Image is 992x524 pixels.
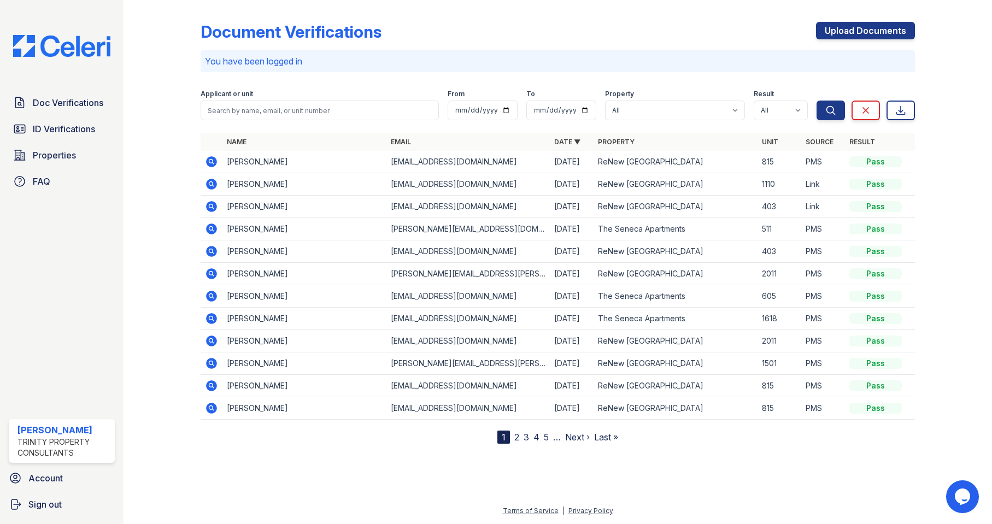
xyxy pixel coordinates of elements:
div: Pass [849,335,902,346]
td: [PERSON_NAME][EMAIL_ADDRESS][PERSON_NAME][DOMAIN_NAME] [386,263,550,285]
img: CE_Logo_Blue-a8612792a0a2168367f1c8372b55b34899dd931a85d93a1a3d3e32e68fde9ad4.png [4,35,119,57]
td: ReNew [GEOGRAPHIC_DATA] [594,263,758,285]
a: Upload Documents [816,22,915,39]
td: ReNew [GEOGRAPHIC_DATA] [594,240,758,263]
td: [PERSON_NAME] [222,308,386,330]
input: Search by name, email, or unit number [201,101,439,120]
a: Terms of Service [503,507,559,515]
td: 2011 [758,263,801,285]
td: [PERSON_NAME] [222,330,386,352]
td: [PERSON_NAME] [222,375,386,397]
a: 4 [533,432,539,443]
td: 815 [758,375,801,397]
td: 2011 [758,330,801,352]
td: [PERSON_NAME] [222,173,386,196]
td: [EMAIL_ADDRESS][DOMAIN_NAME] [386,196,550,218]
td: ReNew [GEOGRAPHIC_DATA] [594,173,758,196]
span: Account [28,472,63,485]
td: PMS [801,330,845,352]
a: FAQ [9,170,115,192]
td: 511 [758,218,801,240]
a: ID Verifications [9,118,115,140]
span: Properties [33,149,76,162]
a: 3 [524,432,529,443]
td: [EMAIL_ADDRESS][DOMAIN_NAME] [386,375,550,397]
a: Name [227,138,246,146]
td: 815 [758,397,801,420]
label: Result [754,90,774,98]
td: ReNew [GEOGRAPHIC_DATA] [594,330,758,352]
a: 2 [514,432,519,443]
div: [PERSON_NAME] [17,423,110,437]
td: PMS [801,151,845,173]
a: Source [806,138,833,146]
td: [EMAIL_ADDRESS][DOMAIN_NAME] [386,397,550,420]
div: Document Verifications [201,22,381,42]
td: PMS [801,263,845,285]
p: You have been logged in [205,55,911,68]
div: Pass [849,223,902,234]
span: … [553,431,561,444]
a: Properties [9,144,115,166]
td: PMS [801,375,845,397]
td: 403 [758,240,801,263]
a: Email [391,138,411,146]
td: 1110 [758,173,801,196]
td: [DATE] [550,352,594,375]
div: Pass [849,156,902,167]
td: PMS [801,397,845,420]
span: Sign out [28,498,62,511]
td: [EMAIL_ADDRESS][DOMAIN_NAME] [386,151,550,173]
td: [EMAIL_ADDRESS][DOMAIN_NAME] [386,285,550,308]
td: [EMAIL_ADDRESS][DOMAIN_NAME] [386,308,550,330]
a: Sign out [4,493,119,515]
iframe: chat widget [946,480,981,513]
td: PMS [801,285,845,308]
label: Applicant or unit [201,90,253,98]
td: [PERSON_NAME] [222,151,386,173]
div: Pass [849,268,902,279]
td: ReNew [GEOGRAPHIC_DATA] [594,397,758,420]
td: 605 [758,285,801,308]
td: [PERSON_NAME] [222,196,386,218]
td: 815 [758,151,801,173]
div: Pass [849,358,902,369]
div: Trinity Property Consultants [17,437,110,458]
td: The Seneca Apartments [594,308,758,330]
div: | [562,507,565,515]
td: ReNew [GEOGRAPHIC_DATA] [594,151,758,173]
td: [EMAIL_ADDRESS][DOMAIN_NAME] [386,240,550,263]
td: PMS [801,240,845,263]
a: Doc Verifications [9,92,115,114]
div: Pass [849,313,902,324]
label: From [448,90,465,98]
td: [EMAIL_ADDRESS][DOMAIN_NAME] [386,330,550,352]
a: Unit [762,138,778,146]
td: The Seneca Apartments [594,218,758,240]
td: [PERSON_NAME] [222,263,386,285]
td: [EMAIL_ADDRESS][DOMAIN_NAME] [386,173,550,196]
td: [DATE] [550,375,594,397]
a: Next › [565,432,590,443]
td: The Seneca Apartments [594,285,758,308]
div: 1 [497,431,510,444]
div: Pass [849,246,902,257]
div: Pass [849,380,902,391]
td: 403 [758,196,801,218]
td: [DATE] [550,263,594,285]
a: Account [4,467,119,489]
span: Doc Verifications [33,96,103,109]
a: 5 [544,432,549,443]
span: ID Verifications [33,122,95,136]
td: [PERSON_NAME][EMAIL_ADDRESS][DOMAIN_NAME] [386,218,550,240]
td: [PERSON_NAME] [222,240,386,263]
td: 1618 [758,308,801,330]
td: PMS [801,308,845,330]
td: [DATE] [550,240,594,263]
a: Result [849,138,875,146]
label: To [526,90,535,98]
span: FAQ [33,175,50,188]
td: ReNew [GEOGRAPHIC_DATA] [594,352,758,375]
a: Property [598,138,635,146]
